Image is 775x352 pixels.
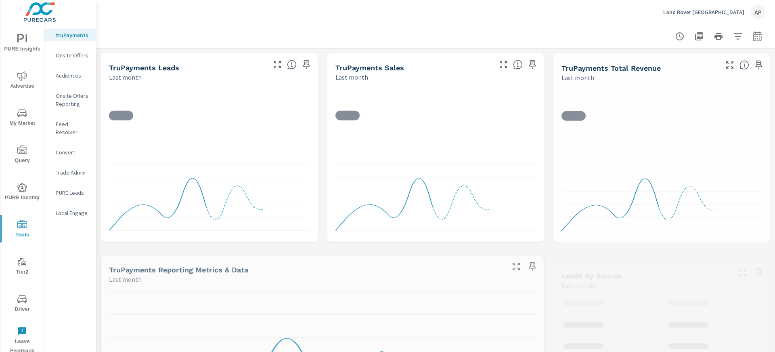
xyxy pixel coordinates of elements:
span: PURE Identity [3,183,42,202]
h5: truPayments Leads [109,63,179,72]
div: Local Engage [44,207,96,219]
p: Land Rover [GEOGRAPHIC_DATA] [663,8,744,16]
span: Tools [3,220,42,240]
p: Feed Resolver [56,120,89,136]
h5: truPayments Total Revenue [561,64,661,72]
p: Onsite Offers Reporting [56,92,89,108]
span: PURE Insights [3,34,42,54]
h5: truPayments Reporting Metrics & Data [109,266,248,274]
button: "Export Report to PDF" [691,28,707,44]
p: Last month [109,72,142,82]
span: Driver [3,294,42,314]
p: Convert [56,148,89,156]
span: Save this to your personalized report [752,59,765,72]
div: PURE Leads [44,187,96,199]
h5: truPayments Sales [335,63,404,72]
button: Make Fullscreen [497,58,510,71]
div: Audiences [44,70,96,82]
p: Last month [335,72,368,82]
p: Audiences [56,72,89,80]
button: Make Fullscreen [510,260,523,273]
button: Select Date Range [749,28,765,44]
p: Trade Admin [56,169,89,177]
span: Tier2 [3,257,42,277]
div: Convert [44,146,96,158]
div: Onsite Offers [44,49,96,61]
p: Local Engage [56,209,89,217]
span: Total revenue from sales matched to a truPayments lead. [Source: This data is sourced from the de... [739,60,749,70]
div: Onsite Offers Reporting [44,90,96,110]
button: Print Report [710,28,727,44]
div: Feed Resolver [44,118,96,138]
p: Last month [561,280,594,290]
div: Trade Admin [44,167,96,179]
span: Number of sales matched to a truPayments lead. [Source: This data is sourced from the dealer's DM... [513,60,523,70]
p: PURE Leads [56,189,89,197]
div: truPayments [44,29,96,41]
button: Make Fullscreen [736,266,749,279]
span: My Market [3,108,42,128]
button: Make Fullscreen [723,59,736,72]
h5: Leads By Source [561,272,621,280]
button: Make Fullscreen [271,58,284,71]
span: Save this to your personalized report [526,260,539,273]
div: AP [751,5,765,19]
button: Apply Filters [730,28,746,44]
span: Save this to your personalized report [752,266,765,279]
p: Onsite Offers [56,51,89,59]
span: Save this to your personalized report [300,58,313,71]
span: Query [3,145,42,165]
p: Last month [109,274,142,284]
p: Last month [561,73,594,82]
span: The number of truPayments leads. [287,60,297,70]
p: truPayments [56,31,89,39]
span: Advertise [3,71,42,91]
span: Save this to your personalized report [526,58,539,71]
